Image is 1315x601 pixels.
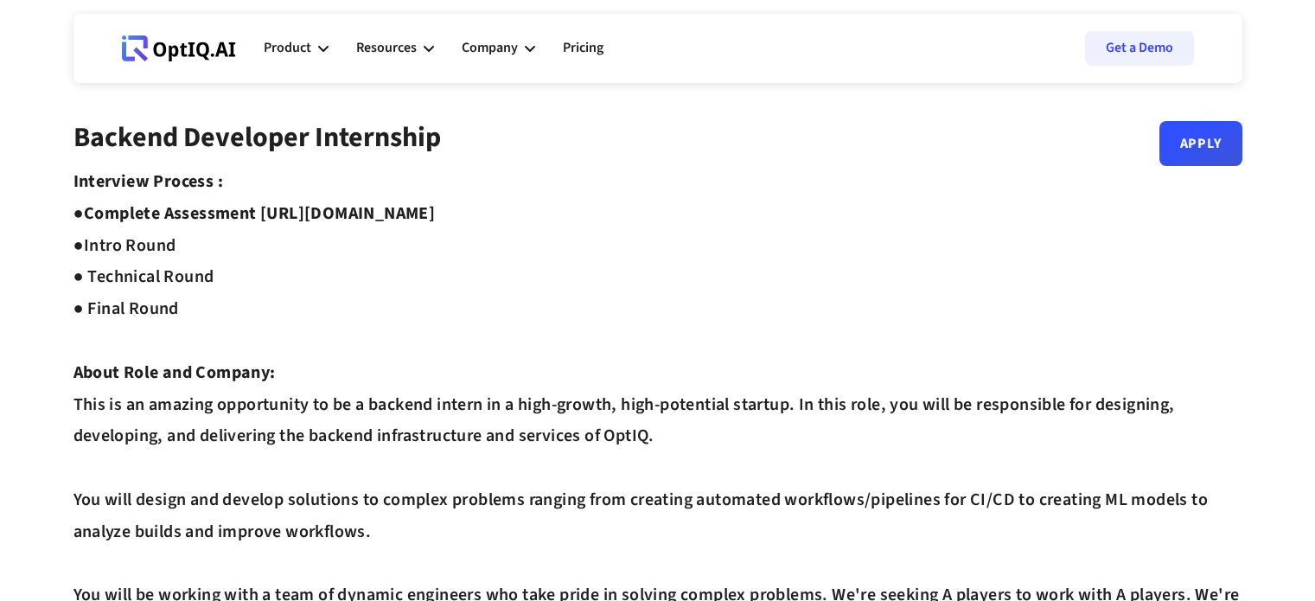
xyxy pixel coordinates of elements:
[462,22,535,74] div: Company
[122,22,236,74] a: Webflow Homepage
[264,22,329,74] div: Product
[73,169,224,194] strong: Interview Process :
[563,22,603,74] a: Pricing
[356,36,417,60] div: Resources
[1085,31,1194,66] a: Get a Demo
[462,36,518,60] div: Company
[73,361,276,385] strong: About Role and Company:
[264,36,311,60] div: Product
[356,22,434,74] div: Resources
[73,118,441,157] strong: Backend Developer Internship
[73,201,436,258] strong: Complete Assessment [URL][DOMAIN_NAME] ●
[1159,121,1242,166] a: Apply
